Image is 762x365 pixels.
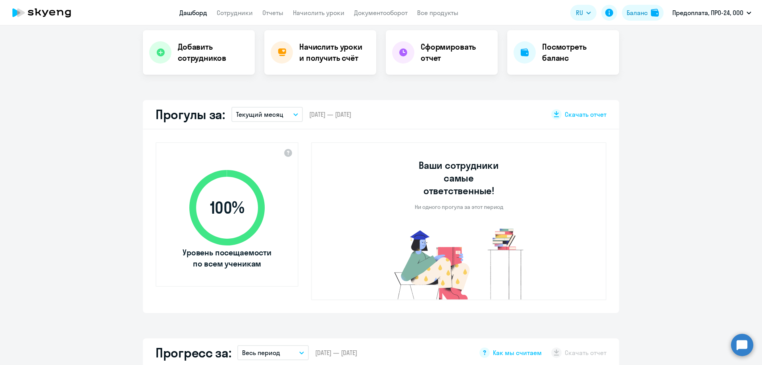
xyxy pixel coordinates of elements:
[217,9,253,17] a: Сотрудники
[622,5,664,21] button: Балансbalance
[379,226,539,299] img: no-truants
[181,247,273,269] span: Уровень посещаемости по всем ученикам
[156,345,231,361] h2: Прогресс за:
[651,9,659,17] img: balance
[421,41,491,64] h4: Сформировать отчет
[493,348,542,357] span: Как мы считаем
[565,110,606,119] span: Скачать отчет
[299,41,368,64] h4: Начислить уроки и получить счёт
[570,5,597,21] button: RU
[576,8,583,17] span: RU
[354,9,408,17] a: Документооборот
[231,107,303,122] button: Текущий месяц
[668,3,755,22] button: Предоплата, ПРО-24, ООО
[293,9,344,17] a: Начислить уроки
[179,9,207,17] a: Дашборд
[236,110,283,119] p: Текущий месяц
[181,198,273,217] span: 100 %
[542,41,613,64] h4: Посмотреть баланс
[178,41,248,64] h4: Добавить сотрудников
[242,348,280,357] p: Весь период
[156,106,225,122] h2: Прогулы за:
[315,348,357,357] span: [DATE] — [DATE]
[309,110,351,119] span: [DATE] — [DATE]
[237,345,309,360] button: Весь период
[627,8,648,17] div: Баланс
[408,159,510,197] h3: Ваши сотрудники самые ответственные!
[672,8,743,17] p: Предоплата, ПРО-24, ООО
[262,9,283,17] a: Отчеты
[415,203,503,211] p: Ни одного прогула за этот период
[417,9,458,17] a: Все продукты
